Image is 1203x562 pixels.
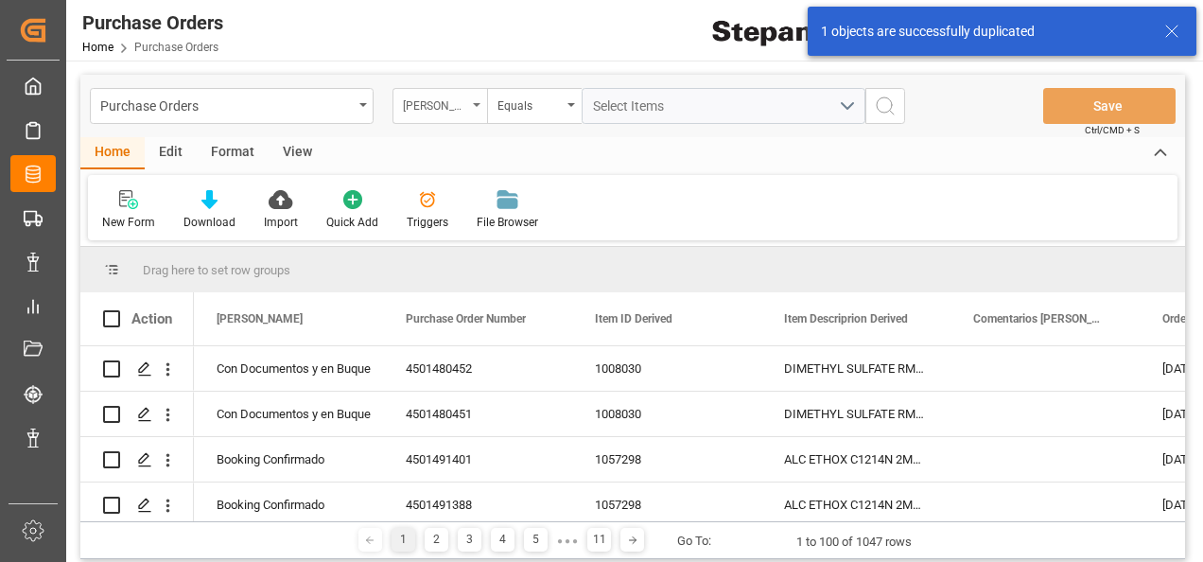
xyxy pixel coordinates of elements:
[269,137,326,169] div: View
[784,312,908,325] span: Item Descriprion Derived
[100,93,353,116] div: Purchase Orders
[217,393,360,436] div: Con Documentos y en Buque
[80,483,194,528] div: Press SPACE to select this row.
[821,22,1146,42] div: 1 objects are successfully duplicated
[80,137,145,169] div: Home
[82,41,113,54] a: Home
[587,528,611,552] div: 11
[524,528,548,552] div: 5
[677,532,711,551] div: Go To:
[90,88,374,124] button: open menu
[383,392,572,436] div: 4501480451
[217,312,303,325] span: [PERSON_NAME]
[477,214,538,231] div: File Browser
[761,392,950,436] div: DIMETHYL SULFATE RM358 BULK
[1085,123,1140,137] span: Ctrl/CMD + S
[761,346,950,391] div: DIMETHYL SULFATE RM358 BULK
[80,392,194,437] div: Press SPACE to select this row.
[145,137,197,169] div: Edit
[491,528,514,552] div: 4
[572,392,761,436] div: 1008030
[582,88,865,124] button: open menu
[383,346,572,391] div: 4501480452
[973,312,1100,325] span: Comentarios [PERSON_NAME]
[383,483,572,527] div: 4501491388
[217,347,360,391] div: Con Documentos y en Buque
[403,93,467,114] div: [PERSON_NAME]
[593,98,673,114] span: Select Items
[425,528,448,552] div: 2
[82,9,223,37] div: Purchase Orders
[458,528,481,552] div: 3
[143,263,290,277] span: Drag here to set row groups
[761,483,950,527] div: ALC ETHOX C1214N 2MX PF276 BULK
[102,214,155,231] div: New Form
[217,483,360,527] div: Booking Confirmado
[392,88,487,124] button: open menu
[183,214,235,231] div: Download
[1043,88,1176,124] button: Save
[326,214,378,231] div: Quick Add
[80,346,194,392] div: Press SPACE to select this row.
[572,346,761,391] div: 1008030
[80,437,194,483] div: Press SPACE to select this row.
[131,310,172,327] div: Action
[197,137,269,169] div: Format
[761,437,950,482] div: ALC ETHOX C1214N 2MX PF276 BULK
[392,528,415,552] div: 1
[712,14,850,47] img: Stepan_Company_logo.svg.png_1713531530.png
[497,93,562,114] div: Equals
[572,437,761,482] div: 1057298
[595,312,672,325] span: Item ID Derived
[383,437,572,482] div: 4501491401
[796,533,912,552] div: 1 to 100 of 1047 rows
[865,88,905,124] button: search button
[557,534,578,548] div: ● ● ●
[407,214,448,231] div: Triggers
[264,214,298,231] div: Import
[406,312,526,325] span: Purchase Order Number
[487,88,582,124] button: open menu
[217,438,360,482] div: Booking Confirmado
[572,483,761,527] div: 1057298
